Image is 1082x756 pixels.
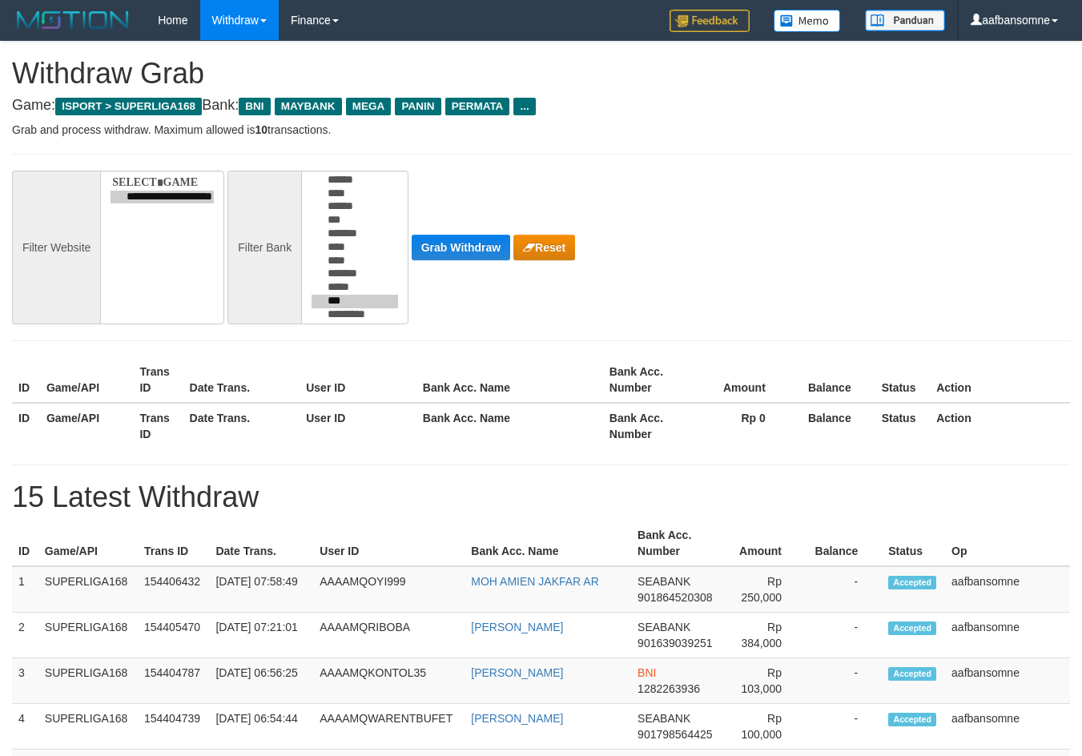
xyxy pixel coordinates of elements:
[12,171,100,324] div: Filter Website
[888,621,936,635] span: Accepted
[945,658,1070,704] td: aafbansomne
[416,357,603,403] th: Bank Acc. Name
[471,666,563,679] a: [PERSON_NAME]
[875,403,931,448] th: Status
[38,658,138,704] td: SUPERLIGA168
[945,704,1070,750] td: aafbansomne
[416,403,603,448] th: Bank Acc. Name
[638,621,690,633] span: SEABANK
[12,613,38,658] td: 2
[275,98,342,115] span: MAYBANK
[930,357,1070,403] th: Action
[722,658,806,704] td: Rp 103,000
[930,403,1070,448] th: Action
[313,658,465,704] td: AAAAMQKONTOL35
[638,682,700,695] span: 1282263936
[239,98,270,115] span: BNI
[806,521,882,566] th: Balance
[888,713,936,726] span: Accepted
[40,403,134,448] th: Game/API
[631,521,722,566] th: Bank Acc. Number
[209,521,313,566] th: Date Trans.
[445,98,510,115] span: PERMATA
[471,621,563,633] a: [PERSON_NAME]
[138,613,209,658] td: 154405470
[209,704,313,750] td: [DATE] 06:54:44
[638,728,712,741] span: 901798564425
[638,591,712,604] span: 901864520308
[300,357,416,403] th: User ID
[774,10,841,32] img: Button%20Memo.svg
[38,521,138,566] th: Game/API
[395,98,440,115] span: PANIN
[638,637,712,649] span: 901639039251
[865,10,945,31] img: panduan.png
[227,171,301,324] div: Filter Bank
[790,403,875,448] th: Balance
[12,98,1070,114] h4: Game: Bank:
[12,58,1070,90] h1: Withdraw Grab
[38,613,138,658] td: SUPERLIGA168
[790,357,875,403] th: Balance
[12,357,40,403] th: ID
[313,521,465,566] th: User ID
[138,704,209,750] td: 154404739
[471,712,563,725] a: [PERSON_NAME]
[209,566,313,613] td: [DATE] 07:58:49
[138,566,209,613] td: 154406432
[722,521,806,566] th: Amount
[696,357,790,403] th: Amount
[133,357,183,403] th: Trans ID
[12,481,1070,513] h1: 15 Latest Withdraw
[255,123,267,136] strong: 10
[882,521,945,566] th: Status
[38,704,138,750] td: SUPERLIGA168
[313,704,465,750] td: AAAAMQWARENTBUFET
[806,658,882,704] td: -
[888,576,936,589] span: Accepted
[888,667,936,681] span: Accepted
[346,98,392,115] span: MEGA
[806,566,882,613] td: -
[722,613,806,658] td: Rp 384,000
[638,575,690,588] span: SEABANK
[722,704,806,750] td: Rp 100,000
[638,712,690,725] span: SEABANK
[513,98,535,115] span: ...
[138,521,209,566] th: Trans ID
[875,357,931,403] th: Status
[945,521,1070,566] th: Op
[12,566,38,613] td: 1
[12,704,38,750] td: 4
[12,521,38,566] th: ID
[138,658,209,704] td: 154404787
[12,8,134,32] img: MOTION_logo.png
[806,613,882,658] td: -
[945,566,1070,613] td: aafbansomne
[670,10,750,32] img: Feedback.jpg
[696,403,790,448] th: Rp 0
[806,704,882,750] td: -
[55,98,202,115] span: ISPORT > SUPERLIGA168
[513,235,575,260] button: Reset
[313,613,465,658] td: AAAAMQRIBOBA
[471,575,598,588] a: MOH AMIEN JAKFAR AR
[412,235,510,260] button: Grab Withdraw
[945,613,1070,658] td: aafbansomne
[183,357,300,403] th: Date Trans.
[183,403,300,448] th: Date Trans.
[638,666,656,679] span: BNI
[313,566,465,613] td: AAAAMQOYI999
[38,566,138,613] td: SUPERLIGA168
[209,658,313,704] td: [DATE] 06:56:25
[465,521,631,566] th: Bank Acc. Name
[40,357,134,403] th: Game/API
[603,403,697,448] th: Bank Acc. Number
[12,122,1070,138] p: Grab and process withdraw. Maximum allowed is transactions.
[133,403,183,448] th: Trans ID
[722,566,806,613] td: Rp 250,000
[300,403,416,448] th: User ID
[12,403,40,448] th: ID
[12,658,38,704] td: 3
[209,613,313,658] td: [DATE] 07:21:01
